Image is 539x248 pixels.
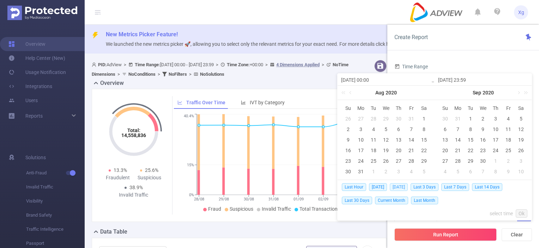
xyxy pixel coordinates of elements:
[418,103,430,113] th: Sat
[344,167,352,176] div: 30
[517,157,525,165] div: 3
[441,157,449,165] div: 27
[186,100,225,105] span: Traffic Over Time
[369,125,378,134] div: 4
[8,65,66,79] a: Usage Notification
[439,105,452,111] span: Su
[187,163,194,167] tspan: 15%
[504,125,513,134] div: 11
[454,125,462,134] div: 7
[375,86,385,100] a: Aug
[504,167,513,176] div: 9
[418,156,430,166] td: August 29, 2020
[407,125,416,134] div: 7
[355,103,367,113] th: Mon
[489,156,502,166] td: October 1, 2020
[355,156,367,166] td: August 24, 2020
[407,157,416,165] div: 28
[340,86,349,100] a: Last year (Control + left)
[394,228,497,241] button: Run Report
[489,145,502,156] td: September 24, 2020
[439,103,452,113] th: Sun
[380,166,393,177] td: September 2, 2020
[156,72,162,77] span: >
[517,136,525,144] div: 19
[502,113,515,124] td: September 4, 2020
[452,113,464,124] td: August 31, 2020
[420,157,428,165] div: 29
[394,114,403,123] div: 30
[439,156,452,166] td: September 27, 2020
[382,146,390,155] div: 19
[490,207,513,220] a: select time
[342,103,355,113] th: Sun
[466,136,475,144] div: 15
[454,114,462,123] div: 31
[479,146,487,155] div: 23
[489,135,502,145] td: September 17, 2020
[357,167,365,176] div: 31
[26,166,85,180] span: Anti-Fraud
[357,146,365,155] div: 17
[394,167,403,176] div: 3
[194,197,204,201] tspan: 28/08
[504,146,513,155] div: 25
[380,124,393,135] td: August 5, 2020
[367,156,380,166] td: August 25, 2020
[342,166,355,177] td: August 30, 2020
[7,6,77,20] img: Protected Media
[367,103,380,113] th: Tue
[477,166,490,177] td: October 7, 2020
[464,166,477,177] td: October 6, 2020
[375,197,408,204] span: Current Month
[418,145,430,156] td: August 22, 2020
[479,167,487,176] div: 7
[128,72,156,77] b: No Conditions
[115,72,122,77] span: >
[405,166,418,177] td: September 4, 2020
[92,32,99,39] i: icon: thunderbolt
[411,197,438,204] span: Last Month
[355,145,367,156] td: August 17, 2020
[25,109,43,123] a: Reports
[382,167,390,176] div: 2
[367,105,380,111] span: Tu
[342,156,355,166] td: August 23, 2020
[367,113,380,124] td: July 28, 2020
[452,135,464,145] td: September 14, 2020
[518,5,524,19] span: Xg
[418,135,430,145] td: August 15, 2020
[491,146,500,155] div: 24
[263,62,270,67] span: >
[491,167,500,176] div: 8
[479,125,487,134] div: 9
[390,183,408,191] span: [DATE]
[342,197,372,204] span: Last 30 Days
[439,135,452,145] td: September 13, 2020
[380,135,393,145] td: August 12, 2020
[504,157,513,165] div: 2
[227,62,250,67] b: Time Zone:
[121,132,146,138] tspan: 14,558,836
[392,135,405,145] td: August 13, 2020
[477,124,490,135] td: September 9, 2020
[411,183,438,191] span: Last 3 Days
[464,103,477,113] th: Tue
[385,86,398,100] a: 2020
[441,114,449,123] div: 30
[502,105,515,111] span: Fr
[452,166,464,177] td: October 5, 2020
[452,105,464,111] span: Mo
[489,166,502,177] td: October 8, 2020
[394,146,403,155] div: 20
[380,113,393,124] td: July 29, 2020
[369,114,378,123] div: 28
[464,156,477,166] td: September 29, 2020
[502,124,515,135] td: September 11, 2020
[392,113,405,124] td: July 30, 2020
[243,197,254,201] tspan: 30/08
[355,135,367,145] td: August 10, 2020
[355,124,367,135] td: August 3, 2020
[367,124,380,135] td: August 4, 2020
[25,150,46,165] span: Solutions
